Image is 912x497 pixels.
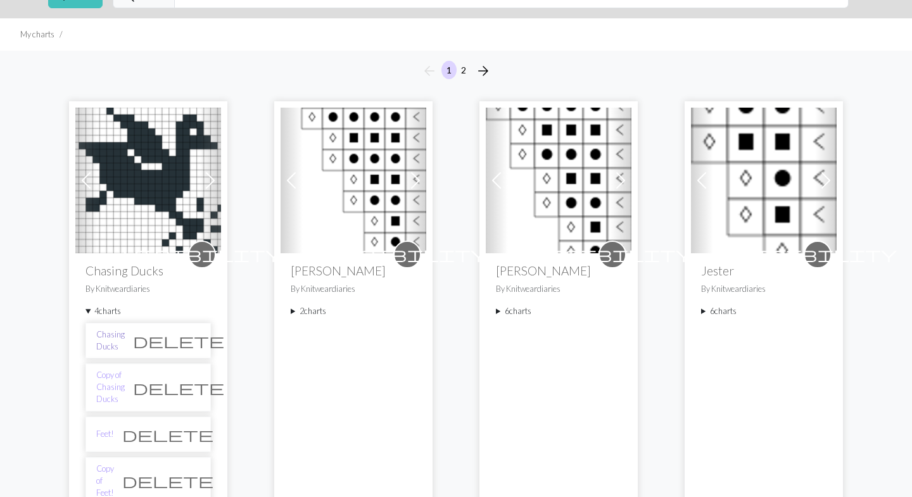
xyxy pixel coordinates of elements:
i: private [328,242,486,267]
summary: 6charts [701,305,826,317]
button: 1 [441,61,457,79]
img: Base Triangle [486,108,631,253]
a: Base Triangle (1) [281,173,426,185]
button: Delete chart [114,469,222,493]
a: Feet! [96,428,114,440]
li: My charts [20,28,54,41]
span: delete [133,332,224,349]
button: Delete chart [125,375,232,399]
a: Copy of Chasing Ducks [96,369,125,406]
summary: 6charts [496,305,621,317]
img: Base Triangle (1) [281,108,426,253]
span: delete [122,472,213,489]
h2: [PERSON_NAME] [496,263,621,278]
h2: [PERSON_NAME] [291,263,416,278]
span: visibility [533,244,692,264]
a: Base Triangle [486,173,631,185]
p: By Knitweardiaries [701,283,826,295]
a: Chasing Ducks [96,329,125,353]
a: Base triangle [691,173,837,185]
nav: Page navigation [417,61,496,81]
p: By Knitweardiaries [85,283,211,295]
summary: 4charts [85,305,211,317]
img: Chasing Ducks [75,108,221,253]
summary: 2charts [291,305,416,317]
button: 2 [456,61,471,79]
span: arrow_forward [476,62,491,80]
button: Delete chart [125,329,232,353]
span: visibility [328,244,486,264]
span: visibility [738,244,897,264]
a: Chasing Ducks [75,173,221,185]
button: Delete chart [114,422,222,446]
i: Next [476,63,491,79]
p: By Knitweardiaries [291,283,416,295]
i: private [533,242,692,267]
i: private [123,242,281,267]
span: visibility [123,244,281,264]
span: delete [122,425,213,443]
i: private [738,242,897,267]
h2: Chasing Ducks [85,263,211,278]
h2: Jester [701,263,826,278]
p: By Knitweardiaries [496,283,621,295]
img: Base triangle [691,108,837,253]
span: delete [133,379,224,396]
button: Next [471,61,496,81]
